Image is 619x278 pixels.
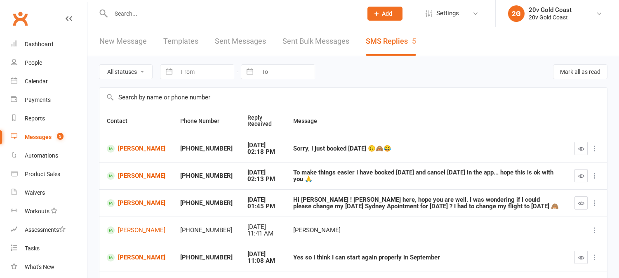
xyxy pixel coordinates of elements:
a: New Message [99,27,147,56]
div: People [25,59,42,66]
div: [DATE] [247,169,278,176]
div: 11:08 AM [247,257,278,264]
span: 5 [57,133,64,140]
div: 02:13 PM [247,176,278,183]
a: Calendar [11,72,87,91]
a: What's New [11,258,87,276]
th: Phone Number [173,107,240,135]
div: Waivers [25,189,45,196]
div: 20v Gold Coast [529,6,572,14]
div: 11:41 AM [247,230,278,237]
a: [PERSON_NAME] [107,145,165,153]
div: [PHONE_NUMBER] [180,227,233,234]
div: Yes so I think I can start again properly in September [293,254,560,261]
a: Sent Messages [215,27,266,56]
div: Calendar [25,78,48,85]
div: Messages [25,134,52,140]
a: Dashboard [11,35,87,54]
a: [PERSON_NAME] [107,199,165,207]
span: Add [382,10,392,17]
a: Payments [11,91,87,109]
a: Assessments [11,221,87,239]
div: [PERSON_NAME] [293,227,560,234]
th: Message [286,107,567,135]
div: Automations [25,152,58,159]
input: Search by name or phone number [99,88,607,107]
a: Workouts [11,202,87,221]
input: From [177,65,234,79]
a: Product Sales [11,165,87,184]
button: Mark all as read [553,64,607,79]
div: [DATE] [247,251,278,258]
a: [PERSON_NAME] [107,254,165,262]
button: Add [367,7,402,21]
div: [PHONE_NUMBER] [180,200,233,207]
a: SMS Replies5 [366,27,416,56]
input: Search... [108,8,357,19]
a: Tasks [11,239,87,258]
div: 02:18 PM [247,148,278,155]
div: Product Sales [25,171,60,177]
div: [PHONE_NUMBER] [180,145,233,152]
div: 20v Gold Coast [529,14,572,21]
div: What's New [25,264,54,270]
div: Tasks [25,245,40,252]
a: Clubworx [10,8,31,29]
a: Waivers [11,184,87,202]
div: [PHONE_NUMBER] [180,254,233,261]
div: Hi [PERSON_NAME] ! [PERSON_NAME] here, hope you are well. I was wondering if I could please chang... [293,196,560,210]
div: [PHONE_NUMBER] [180,172,233,179]
th: Reply Received [240,107,286,135]
a: People [11,54,87,72]
a: Sent Bulk Messages [282,27,349,56]
a: Messages 5 [11,128,87,146]
div: Reports [25,115,45,122]
div: To make things easier I have booked [DATE] and cancel [DATE] in the app... hope this is ok with y... [293,169,560,183]
div: Workouts [25,208,49,214]
div: [DATE] [247,224,278,231]
a: [PERSON_NAME] [107,172,165,180]
a: Automations [11,146,87,165]
div: [DATE] [247,196,278,203]
th: Contact [99,107,173,135]
div: 5 [412,37,416,45]
a: Reports [11,109,87,128]
input: To [257,65,315,79]
div: 01:45 PM [247,203,278,210]
div: Sorry, I just booked [DATE] 🙃🙈😂 [293,145,560,152]
span: Settings [436,4,459,23]
div: Assessments [25,226,66,233]
a: [PERSON_NAME] [107,226,165,234]
div: Dashboard [25,41,53,47]
div: 2G [508,5,525,22]
div: Payments [25,97,51,103]
a: Templates [163,27,198,56]
div: [DATE] [247,142,278,149]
